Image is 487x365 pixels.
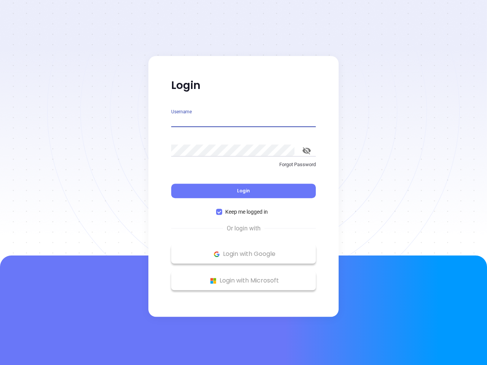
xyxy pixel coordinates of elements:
[171,79,316,92] p: Login
[171,271,316,290] button: Microsoft Logo Login with Microsoft
[171,244,316,263] button: Google Logo Login with Google
[171,161,316,168] p: Forgot Password
[171,109,192,114] label: Username
[298,141,316,160] button: toggle password visibility
[223,224,264,233] span: Or login with
[212,249,221,259] img: Google Logo
[175,275,312,286] p: Login with Microsoft
[237,187,250,194] span: Login
[175,248,312,260] p: Login with Google
[171,184,316,198] button: Login
[171,161,316,175] a: Forgot Password
[208,276,218,286] img: Microsoft Logo
[222,208,271,216] span: Keep me logged in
